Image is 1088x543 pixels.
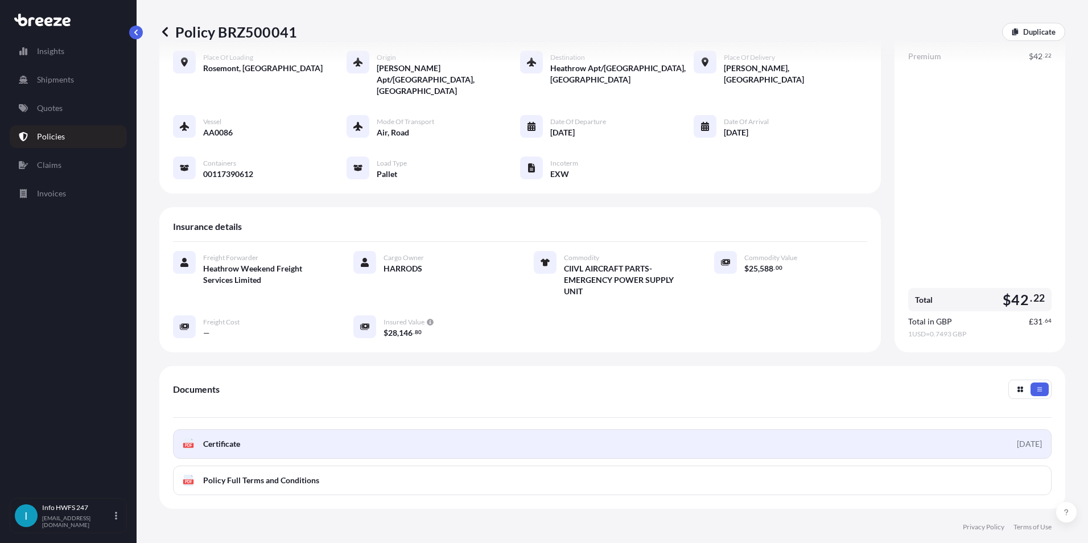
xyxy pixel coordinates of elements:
p: Duplicate [1023,26,1056,38]
span: [DATE] [724,127,748,138]
span: . [1043,319,1044,323]
span: Load Type [377,159,407,168]
span: . [1030,295,1032,302]
text: PDF [185,443,192,447]
span: Insured Value [384,318,425,327]
span: Rosemont, [GEOGRAPHIC_DATA] [203,63,323,74]
span: Insurance details [173,221,242,232]
span: 146 [399,329,413,337]
span: , [758,265,760,273]
span: 28 [388,329,397,337]
span: 1 USD = 0.7493 GBP [908,330,1052,339]
span: [DATE] [550,127,575,138]
span: Air, Road [377,127,409,138]
span: 42 [1011,293,1028,307]
span: $ [1003,293,1011,307]
div: [DATE] [1017,438,1042,450]
a: Terms of Use [1013,523,1052,532]
span: Commodity [564,253,599,262]
p: Insights [37,46,64,57]
span: Mode of Transport [377,117,434,126]
span: [PERSON_NAME] Apt/[GEOGRAPHIC_DATA], [GEOGRAPHIC_DATA] [377,63,520,97]
p: Invoices [37,188,66,199]
span: Date of Arrival [724,117,769,126]
a: Duplicate [1002,23,1065,41]
p: Claims [37,159,61,171]
a: Insights [10,40,127,63]
span: Total in GBP [908,316,952,327]
span: $ [384,329,388,337]
span: $ [744,265,749,273]
span: Heathrow Apt/[GEOGRAPHIC_DATA], [GEOGRAPHIC_DATA] [550,63,694,85]
span: Cargo Owner [384,253,424,262]
p: Policies [37,131,65,142]
span: AA0086 [203,127,233,138]
span: — [203,327,210,339]
a: Invoices [10,182,127,205]
p: [EMAIL_ADDRESS][DOMAIN_NAME] [42,515,113,528]
span: CIIVL AIRCRAFT PARTS- EMERGENCY POWER SUPPLY UNIT [564,263,687,297]
span: Documents [173,384,220,395]
span: 80 [415,330,422,334]
span: Total [915,294,933,306]
p: Quotes [37,102,63,114]
span: 588 [760,265,773,273]
span: I [24,510,28,521]
p: Shipments [37,74,74,85]
span: 00 [776,266,782,270]
span: Heathrow Weekend Freight Services Limited [203,263,326,286]
span: HARRODS [384,263,422,274]
a: Quotes [10,97,127,120]
span: 00117390612 [203,168,253,180]
span: . [774,266,775,270]
span: Vessel [203,117,221,126]
span: Certificate [203,438,240,450]
span: EXW [550,168,569,180]
p: Info HWFS 247 [42,503,113,512]
a: PDFCertificate[DATE] [173,429,1052,459]
a: Claims [10,154,127,176]
span: Freight Cost [203,318,240,327]
a: Privacy Policy [963,523,1004,532]
span: 31 [1033,318,1042,326]
span: Incoterm [550,159,578,168]
span: Date of Departure [550,117,606,126]
span: , [397,329,399,337]
span: Containers [203,159,236,168]
p: Policy BRZ500041 [159,23,297,41]
span: Commodity Value [744,253,797,262]
a: Shipments [10,68,127,91]
a: Policies [10,125,127,148]
span: [PERSON_NAME], [GEOGRAPHIC_DATA] [724,63,867,85]
span: £ [1029,318,1033,326]
span: 25 [749,265,758,273]
a: PDFPolicy Full Terms and Conditions [173,466,1052,495]
span: Freight Forwarder [203,253,258,262]
span: 64 [1045,319,1052,323]
span: Pallet [377,168,397,180]
span: . [413,330,414,334]
text: PDF [185,480,192,484]
span: 22 [1033,295,1045,302]
span: Policy Full Terms and Conditions [203,475,319,486]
